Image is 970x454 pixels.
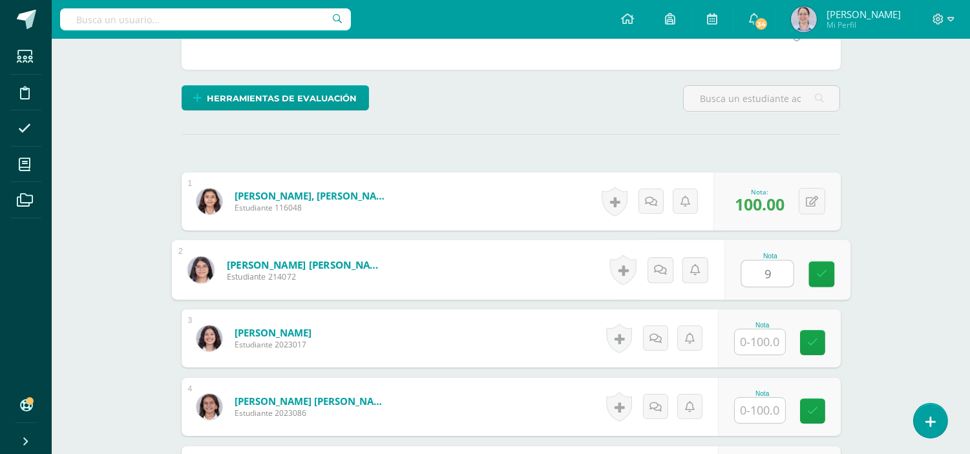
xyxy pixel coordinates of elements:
[735,329,785,355] input: 0-100.0
[741,253,799,260] div: Nota
[235,326,311,339] a: [PERSON_NAME]
[827,19,901,30] span: Mi Perfil
[226,258,386,271] a: [PERSON_NAME] [PERSON_NAME]
[235,189,390,202] a: [PERSON_NAME], [PERSON_NAME]
[182,85,369,110] a: Herramientas de evaluación
[734,390,791,397] div: Nota
[235,339,311,350] span: Estudiante 2023017
[196,189,222,214] img: c40dcce148d828b963d0561032d60aad.png
[735,193,785,215] span: 100.00
[235,395,390,408] a: [PERSON_NAME] [PERSON_NAME]
[187,256,214,283] img: 827ea4b7cc97872ec63cfb1b85fce88f.png
[207,87,357,110] span: Herramientas de evaluación
[235,202,390,213] span: Estudiante 116048
[734,322,791,329] div: Nota
[735,187,785,196] div: Nota:
[196,325,222,351] img: b124f6f8ebcf3e86d9fe5e1614d7cd42.png
[235,408,390,418] span: Estudiante 2023086
[754,17,768,31] span: 34
[735,398,785,423] input: 0-100.0
[196,394,222,420] img: 9f7644dc8ef30894be6aa76016d9c5e1.png
[60,8,351,30] input: Busca un usuario...
[827,8,901,21] span: [PERSON_NAME]
[741,261,793,287] input: 0-100.0
[226,271,386,283] span: Estudiante 214072
[684,86,839,111] input: Busca un estudiante aquí...
[791,6,817,32] img: be31e8542ffb45cef801359e7e356cd4.png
